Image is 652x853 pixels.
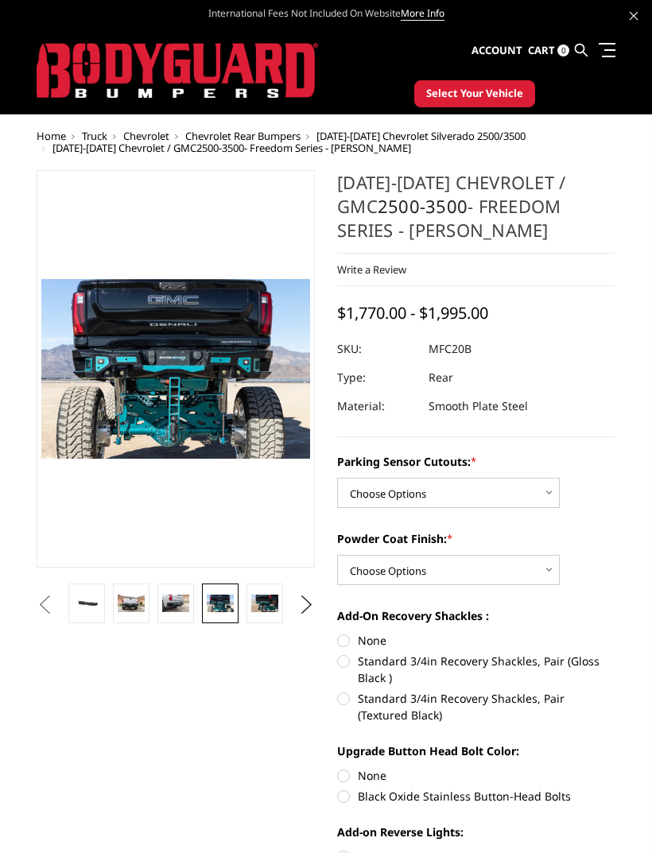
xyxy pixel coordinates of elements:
dd: MFC20B [429,335,472,363]
span: Cart [528,43,555,57]
a: Cart 0 [528,29,569,72]
label: Upgrade Button Head Bolt Color: [337,742,615,759]
dt: Material: [337,392,417,421]
span: 0 [557,45,569,56]
dd: Rear [429,363,453,392]
a: Write a Review [337,262,406,277]
img: 2020-2025 Chevrolet / GMC 2500-3500 - Freedom Series - Rear Bumper [251,595,278,613]
a: More Info [401,6,444,21]
a: Chevrolet [123,129,169,143]
label: None [337,767,615,784]
button: Previous [33,593,56,617]
label: Add-On Recovery Shackles : [337,607,615,624]
span: [DATE]-[DATE] Chevrolet / GMC - Freedom Series - [PERSON_NAME] [52,141,411,155]
a: 2020-2025 Chevrolet / GMC 2500-3500 - Freedom Series - Rear Bumper [37,170,315,568]
label: Add-on Reverse Lights: [337,824,615,840]
a: 2500-3500 [196,141,244,155]
img: 2020-2025 Chevrolet / GMC 2500-3500 - Freedom Series - Rear Bumper [207,595,234,613]
label: Powder Coat Finish: [337,530,615,547]
a: Chevrolet Rear Bumpers [185,129,301,143]
button: Next [295,593,319,617]
dd: Smooth Plate Steel [429,392,528,421]
img: 2020-2025 Chevrolet / GMC 2500-3500 - Freedom Series - Rear Bumper [118,595,145,613]
label: Parking Sensor Cutouts: [337,453,615,470]
iframe: Chat Widget [572,777,652,853]
label: None [337,632,615,649]
a: Home [37,129,66,143]
span: Select Your Vehicle [426,86,523,102]
dt: SKU: [337,335,417,363]
button: Select Your Vehicle [414,80,535,107]
img: BODYGUARD BUMPERS [37,43,318,99]
h1: [DATE]-[DATE] Chevrolet / GMC - Freedom Series - [PERSON_NAME] [337,170,615,254]
a: Account [472,29,522,72]
dt: Type: [337,363,417,392]
a: [DATE]-[DATE] Chevrolet Silverado 2500/3500 [316,129,526,143]
span: Account [472,43,522,57]
label: Standard 3/4in Recovery Shackles, Pair (Gloss Black ) [337,653,615,686]
a: 2500-3500 [378,194,468,218]
img: 2020-2025 Chevrolet / GMC 2500-3500 - Freedom Series - Rear Bumper [162,595,189,613]
label: Black Oxide Stainless Button-Head Bolts [337,788,615,805]
span: $1,770.00 - $1,995.00 [337,302,488,324]
label: Standard 3/4in Recovery Shackles, Pair (Textured Black) [337,690,615,723]
a: Truck [82,129,107,143]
